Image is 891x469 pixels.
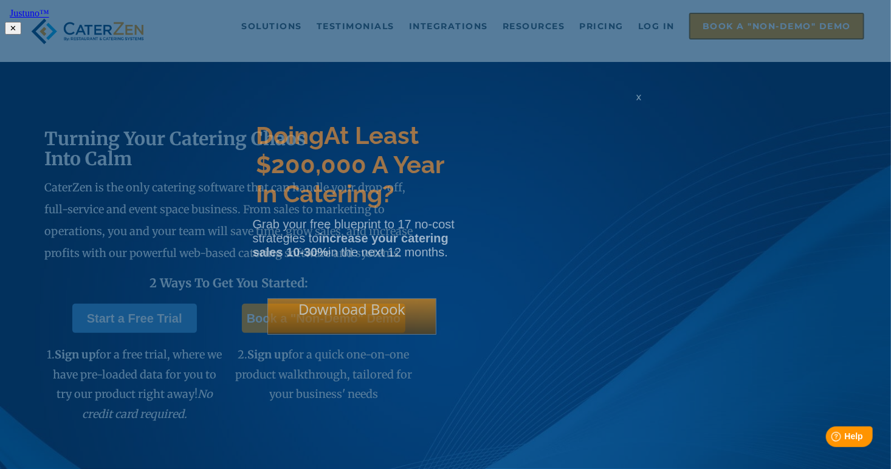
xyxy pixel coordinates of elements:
[298,299,405,319] span: Download Book
[256,121,444,208] span: At Least $200,000 A Year In Catering?
[630,91,649,115] div: x
[256,121,325,149] span: Doing
[637,91,642,103] span: x
[253,231,449,259] strong: increase your catering sales 10-30%
[267,298,436,335] div: Download Book
[783,422,878,456] iframe: Help widget launcher
[253,217,455,259] span: Grab your free blueprint to 17 no-cost strategies to in the next 12 months.
[5,22,21,35] button: ✕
